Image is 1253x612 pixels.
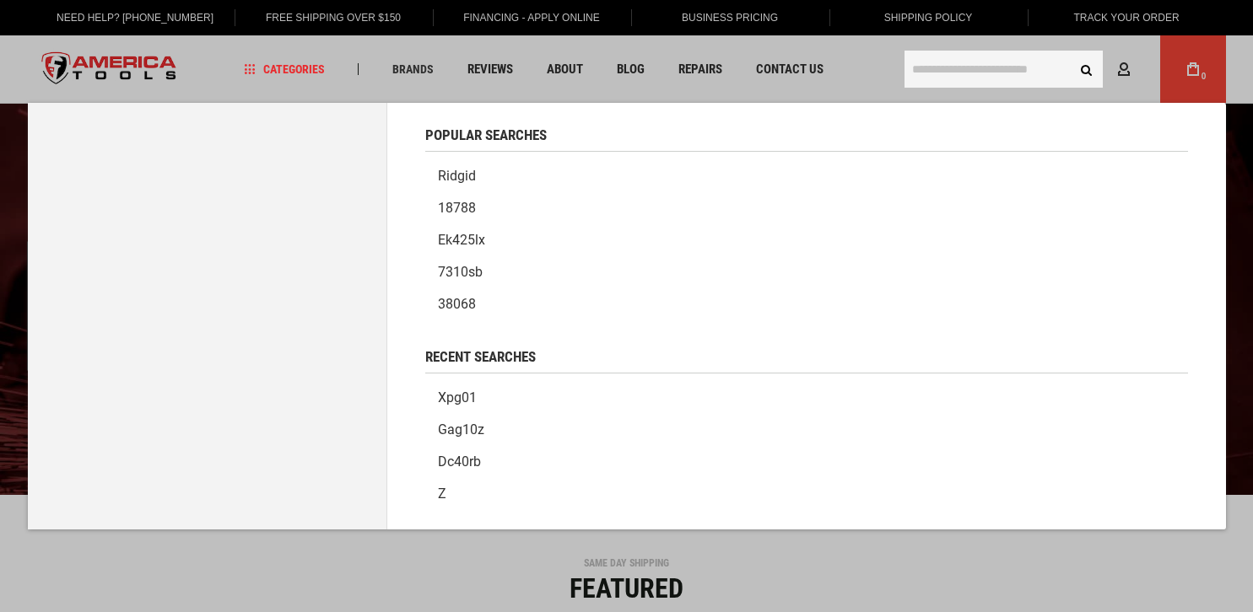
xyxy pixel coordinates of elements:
span: Popular Searches [425,128,547,142]
a: 18788 [425,192,1188,224]
button: Search [1071,53,1103,85]
a: Ek425lx [425,224,1188,256]
a: Ridgid [425,160,1188,192]
span: Categories [244,63,325,75]
a: Brands [385,58,441,81]
a: gag10z [425,414,1188,446]
a: z [425,478,1188,510]
a: xpg01 [425,382,1188,414]
span: Recent Searches [425,350,536,364]
a: Categories [236,58,332,81]
a: dc40rb [425,446,1188,478]
a: 7310sb [425,256,1188,288]
span: Brands [392,63,434,75]
iframe: LiveChat chat widget [1016,559,1253,612]
a: 38068 [425,288,1188,320]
